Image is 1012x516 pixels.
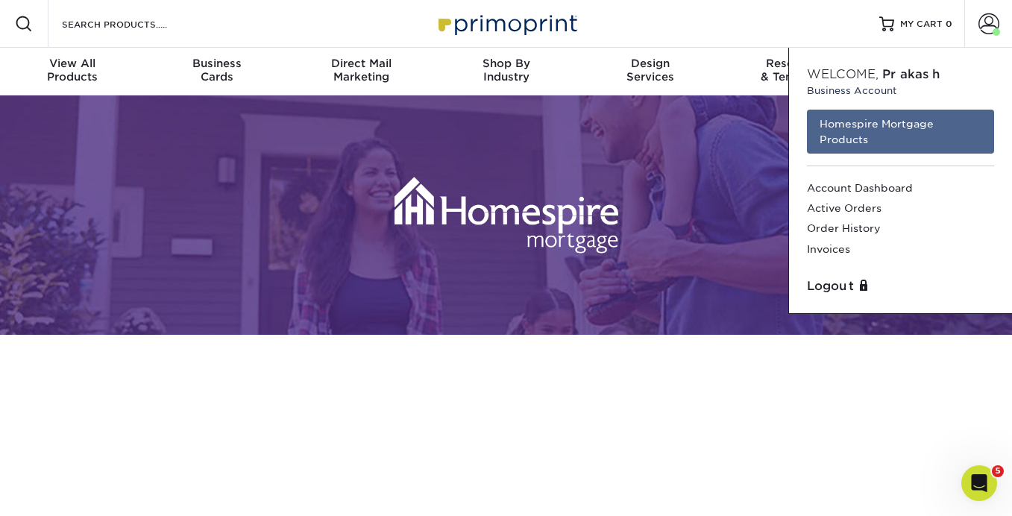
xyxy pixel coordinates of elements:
span: Direct Mail [289,57,434,70]
div: & Templates [723,57,867,84]
span: 5 [992,465,1004,477]
a: BusinessCards [145,48,289,95]
a: DesignServices [578,48,723,95]
span: Welcome, [807,67,879,81]
iframe: Intercom live chat [961,465,997,501]
img: Homespire Mortgage [395,131,618,299]
input: SEARCH PRODUCTS..... [60,15,206,33]
span: Business [145,57,289,70]
a: Homespire Mortgage Products [807,110,994,154]
a: Invoices [807,239,994,259]
a: Account Dashboard [807,178,994,198]
div: Cards [145,57,289,84]
span: Shop By [434,57,579,70]
div: Industry [434,57,579,84]
a: Active Orders [807,198,994,218]
a: Order History [807,218,994,239]
div: Services [578,57,723,84]
span: Resources [723,57,867,70]
div: Marketing [289,57,434,84]
img: Primoprint [432,7,581,40]
a: Shop ByIndustry [434,48,579,95]
span: MY CART [900,18,943,31]
span: Design [578,57,723,70]
a: Direct MailMarketing [289,48,434,95]
span: Prakash [882,67,940,81]
span: 0 [946,19,952,29]
small: Business Account [807,84,994,98]
a: Logout [807,277,994,295]
a: Resources& Templates [723,48,867,95]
